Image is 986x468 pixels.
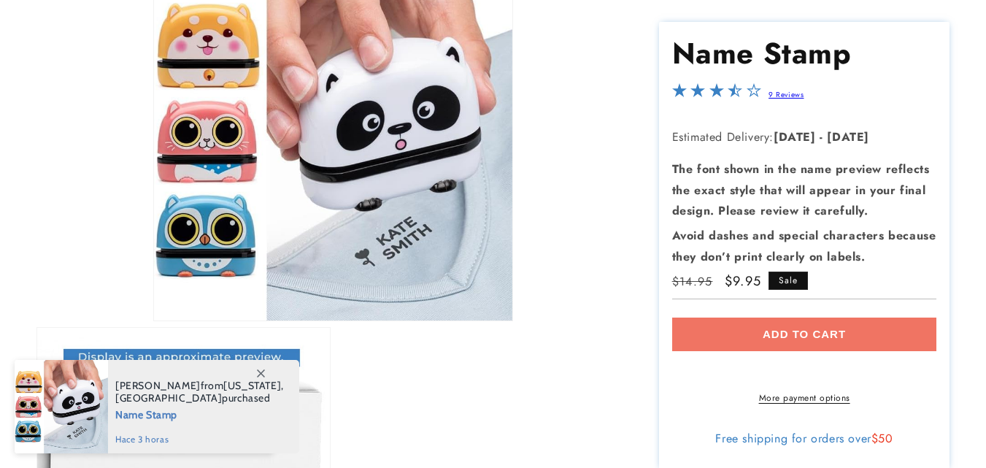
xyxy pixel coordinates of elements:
strong: - [820,128,823,145]
div: Free shipping for orders over [672,431,937,446]
strong: The font shown in the name preview reflects the exact style that will appear in your final design... [672,161,930,220]
span: [US_STATE] [223,379,281,392]
span: Sale [769,272,808,290]
strong: [DATE] [774,128,816,145]
span: $9.95 [725,272,762,291]
span: 50 [878,430,893,447]
a: More payment options [672,391,937,404]
span: 3.3-star overall rating [672,88,761,104]
strong: Avoid dashes and special characters because they don’t print clearly on labels. [672,227,936,265]
span: Name Stamp [115,404,284,423]
span: from , purchased [115,380,284,404]
h1: Name Stamp [672,35,937,73]
s: $14.95 [672,273,713,291]
p: Estimated Delivery: [672,127,937,148]
a: 9 Reviews [769,90,804,101]
span: [PERSON_NAME] [115,379,201,392]
strong: [DATE] [827,128,869,145]
span: $ [871,430,879,447]
span: [GEOGRAPHIC_DATA] [115,391,222,404]
span: hace 3 horas [115,433,284,446]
